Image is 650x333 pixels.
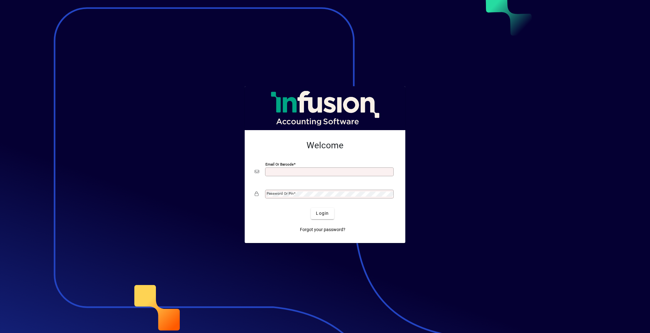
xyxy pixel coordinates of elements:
[255,140,395,151] h2: Welcome
[267,191,294,196] mat-label: Password or Pin
[311,208,334,219] button: Login
[297,224,348,235] a: Forgot your password?
[265,162,294,166] mat-label: Email or Barcode
[316,210,329,217] span: Login
[300,226,345,233] span: Forgot your password?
